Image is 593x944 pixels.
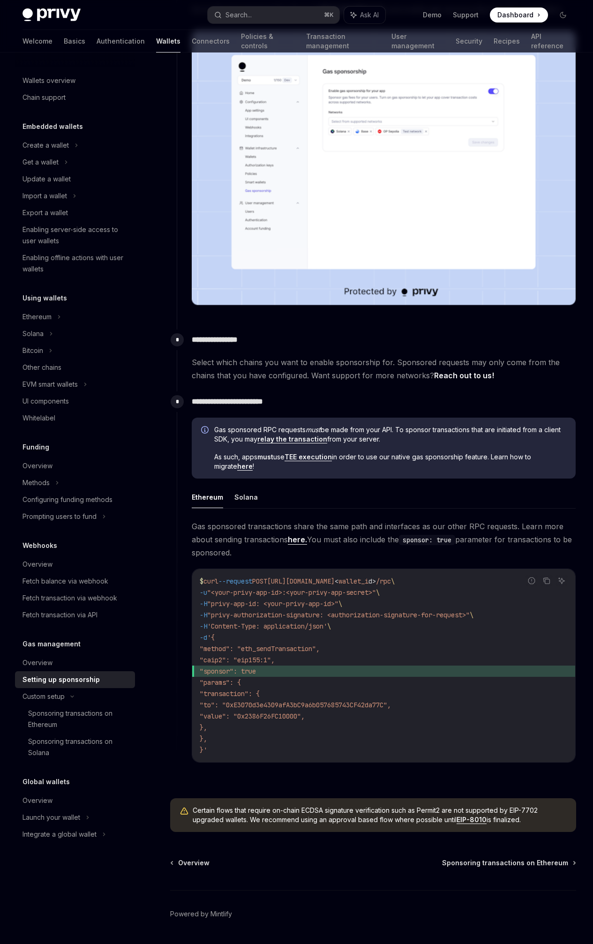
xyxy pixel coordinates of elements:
img: dark logo [23,8,81,22]
div: Fetch transaction via API [23,609,98,621]
span: --request [218,577,252,585]
span: [URL][DOMAIN_NAME] [267,577,335,585]
span: Ask AI [360,10,379,20]
button: Ask AI [344,7,385,23]
div: Solana [23,328,44,339]
span: Dashboard [497,10,533,20]
span: "<your-privy-app-id>:<your-privy-app-secret>" [207,588,376,597]
div: Overview [23,795,53,806]
a: Chain support [15,89,135,106]
a: Wallets [156,30,180,52]
span: Overview [178,858,210,868]
a: Overview [15,654,135,671]
a: Recipes [494,30,520,52]
img: images/gas-sponsorship.png [192,31,576,305]
button: Copy the contents from the code block [540,575,553,587]
div: Update a wallet [23,173,71,185]
div: Fetch balance via webhook [23,576,108,587]
a: Enabling server-side access to user wallets [15,221,135,249]
button: Solana [234,486,258,508]
span: \ [391,577,395,585]
a: Setting up sponsorship [15,671,135,688]
span: "caip2": "eip155:1", [200,656,275,664]
span: -H [200,622,207,630]
div: Overview [23,657,53,668]
span: \ [376,588,380,597]
div: Chain support [23,92,66,103]
h5: Embedded wallets [23,121,83,132]
code: sponsor: true [399,535,455,545]
span: d [368,577,372,585]
a: API reference [531,30,570,52]
button: Report incorrect code [525,575,538,587]
span: > [372,577,376,585]
div: Overview [23,559,53,570]
a: Whitelabel [15,410,135,427]
a: Connectors [192,30,230,52]
div: Search... [225,9,252,21]
span: -H [200,611,207,619]
strong: must [257,453,273,461]
span: }, [200,723,207,732]
a: Fetch transaction via webhook [15,590,135,607]
a: Export a wallet [15,204,135,221]
div: Create a wallet [23,140,69,151]
a: Fetch transaction via API [15,607,135,623]
span: $ [200,577,203,585]
div: Other chains [23,362,61,373]
span: "sponsor": true [200,667,256,675]
span: \ [338,599,342,608]
div: Ethereum [23,311,52,322]
span: Gas sponsored transactions share the same path and interfaces as our other RPC requests. Learn mo... [192,520,576,559]
a: Reach out to us! [434,371,494,381]
div: Enabling offline actions with user wallets [23,252,129,275]
span: curl [203,577,218,585]
div: Overview [23,460,53,472]
a: Sponsoring transactions on Ethereum [442,858,575,868]
a: here. [288,535,307,545]
div: Import a wallet [23,190,67,202]
div: Launch your wallet [23,812,80,823]
span: POST [252,577,267,585]
span: "privy-authorization-signature: <authorization-signature-for-request>" [207,611,470,619]
span: '{ [207,633,215,642]
div: Prompting users to fund [23,511,97,522]
a: Fetch balance via webhook [15,573,135,590]
span: /rpc [376,577,391,585]
span: "to": "0xE3070d3e4309afA3bC9a6b057685743CF42da77C", [200,701,391,709]
div: Export a wallet [23,207,68,218]
span: Gas sponsored RPC requests be made from your API. To sponsor transactions that are initiated from... [214,425,566,444]
a: Overview [15,556,135,573]
div: EVM smart wallets [23,379,78,390]
span: \ [327,622,331,630]
span: "transaction": { [200,689,260,698]
a: Overview [171,858,210,868]
a: Configuring funding methods [15,491,135,508]
a: Enabling offline actions with user wallets [15,249,135,277]
div: UI components [23,396,69,407]
div: Fetch transaction via webhook [23,592,117,604]
span: 'Content-Type: application/json' [207,622,327,630]
a: Overview [15,457,135,474]
h5: Global wallets [23,776,70,787]
div: Sponsoring transactions on Solana [28,736,129,758]
div: Sponsoring transactions on Ethereum [28,708,129,730]
div: Configuring funding methods [23,494,113,505]
a: Authentication [97,30,145,52]
a: Support [453,10,479,20]
a: Welcome [23,30,53,52]
a: Overview [15,792,135,809]
a: Wallets overview [15,72,135,89]
a: UI components [15,393,135,410]
span: < [335,577,338,585]
a: EIP-8010 [457,816,487,824]
em: must [306,426,321,434]
a: Other chains [15,359,135,376]
button: Toggle dark mode [555,7,570,22]
a: Dashboard [490,7,548,22]
a: TEE execution [285,453,332,461]
h5: Funding [23,442,49,453]
span: wallet_i [338,577,368,585]
a: Sponsoring transactions on Ethereum [15,705,135,733]
span: "params": { [200,678,241,687]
